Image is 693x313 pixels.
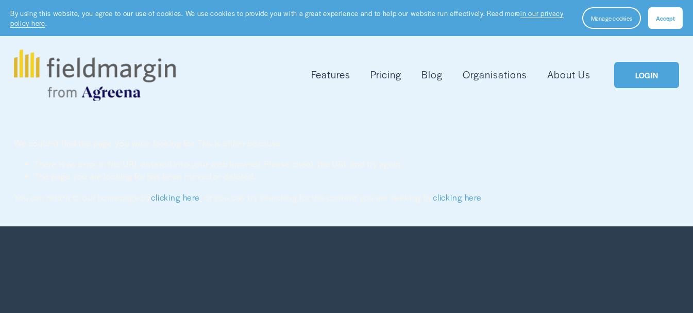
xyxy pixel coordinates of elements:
[433,191,482,203] a: clicking here
[10,8,564,28] a: in our privacy policy here
[656,14,675,22] span: Accept
[591,14,632,22] span: Manage cookies
[582,7,641,29] button: Manage cookies
[463,67,527,83] a: Organisations
[35,170,679,183] li: The page you are looking for has been moved or deleted.
[10,8,572,28] p: By using this website, you agree to our use of cookies. We use cookies to provide you with a grea...
[547,67,590,83] a: About Us
[370,67,401,83] a: Pricing
[35,158,679,170] li: There is an error in the URL entered into your web browser. Please check the URL and try again.
[648,7,683,29] button: Accept
[311,67,350,83] a: folder dropdown
[14,191,679,204] p: You can return to our homepage by , or you can try searching for the content you are seeking by .
[14,123,679,150] p: We couldn't find the page you were looking for. This is either because:
[311,68,350,82] span: Features
[614,62,679,88] a: LOGIN
[14,50,176,101] img: fieldmargin.com
[421,67,443,83] a: Blog
[151,191,200,203] a: clicking here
